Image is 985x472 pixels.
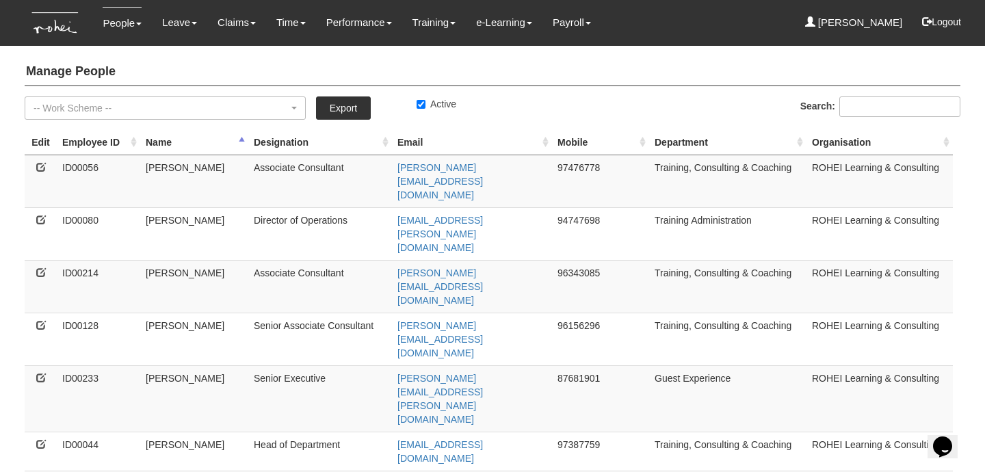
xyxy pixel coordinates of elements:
a: Time [276,7,306,38]
td: ROHEI Learning & Consulting [806,313,953,365]
th: Organisation : activate to sort column ascending [806,130,953,155]
td: ROHEI Learning & Consulting [806,155,953,207]
td: ID00080 [57,207,140,260]
button: -- Work Scheme -- [25,96,306,120]
td: ID00056 [57,155,140,207]
label: Search: [800,96,960,117]
th: Name : activate to sort column descending [140,130,248,155]
td: Training Administration [649,207,806,260]
td: [PERSON_NAME] [140,207,248,260]
td: [PERSON_NAME] [140,313,248,365]
td: 94747698 [552,207,649,260]
button: Logout [912,5,971,38]
td: ROHEI Learning & Consulting [806,260,953,313]
th: Edit [25,130,57,155]
td: ID00044 [57,432,140,471]
td: 87681901 [552,365,649,432]
td: [PERSON_NAME] [140,155,248,207]
a: Claims [218,7,256,38]
td: Guest Experience [649,365,806,432]
a: [EMAIL_ADDRESS][DOMAIN_NAME] [397,439,483,464]
div: -- Work Scheme -- [34,101,289,115]
td: Associate Consultant [248,155,392,207]
th: Department : activate to sort column ascending [649,130,806,155]
input: Active [417,100,425,109]
td: Head of Department [248,432,392,471]
td: 97476778 [552,155,649,207]
td: ROHEI Learning & Consulting [806,207,953,260]
td: [PERSON_NAME] [140,432,248,471]
td: [PERSON_NAME] [140,365,248,432]
td: 97387759 [552,432,649,471]
td: ID00214 [57,260,140,313]
td: Senior Executive [248,365,392,432]
a: [PERSON_NAME][EMAIL_ADDRESS][DOMAIN_NAME] [397,162,483,200]
a: [EMAIL_ADDRESS][PERSON_NAME][DOMAIN_NAME] [397,215,483,253]
td: Senior Associate Consultant [248,313,392,365]
input: Search: [839,96,960,117]
td: Training, Consulting & Coaching [649,155,806,207]
a: People [103,7,142,39]
td: 96343085 [552,260,649,313]
td: [PERSON_NAME] [140,260,248,313]
th: Employee ID: activate to sort column ascending [57,130,140,155]
a: Performance [326,7,392,38]
td: ID00233 [57,365,140,432]
td: Director of Operations [248,207,392,260]
td: Training, Consulting & Coaching [649,313,806,365]
td: Associate Consultant [248,260,392,313]
a: Training [412,7,456,38]
iframe: chat widget [928,417,971,458]
th: Mobile : activate to sort column ascending [552,130,649,155]
a: [PERSON_NAME][EMAIL_ADDRESS][DOMAIN_NAME] [397,320,483,358]
a: Leave [162,7,197,38]
td: Training, Consulting & Coaching [649,260,806,313]
td: 96156296 [552,313,649,365]
h4: Manage People [25,58,960,86]
td: ID00128 [57,313,140,365]
a: Export [316,96,371,120]
a: [PERSON_NAME] [805,7,903,38]
a: [PERSON_NAME][EMAIL_ADDRESS][PERSON_NAME][DOMAIN_NAME] [397,373,483,425]
a: [PERSON_NAME][EMAIL_ADDRESS][DOMAIN_NAME] [397,267,483,306]
a: Payroll [553,7,591,38]
th: Email : activate to sort column ascending [392,130,552,155]
td: ROHEI Learning & Consulting [806,432,953,471]
th: Designation : activate to sort column ascending [248,130,392,155]
label: Active [417,97,456,111]
td: Training, Consulting & Coaching [649,432,806,471]
a: e-Learning [476,7,532,38]
td: ROHEI Learning & Consulting [806,365,953,432]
